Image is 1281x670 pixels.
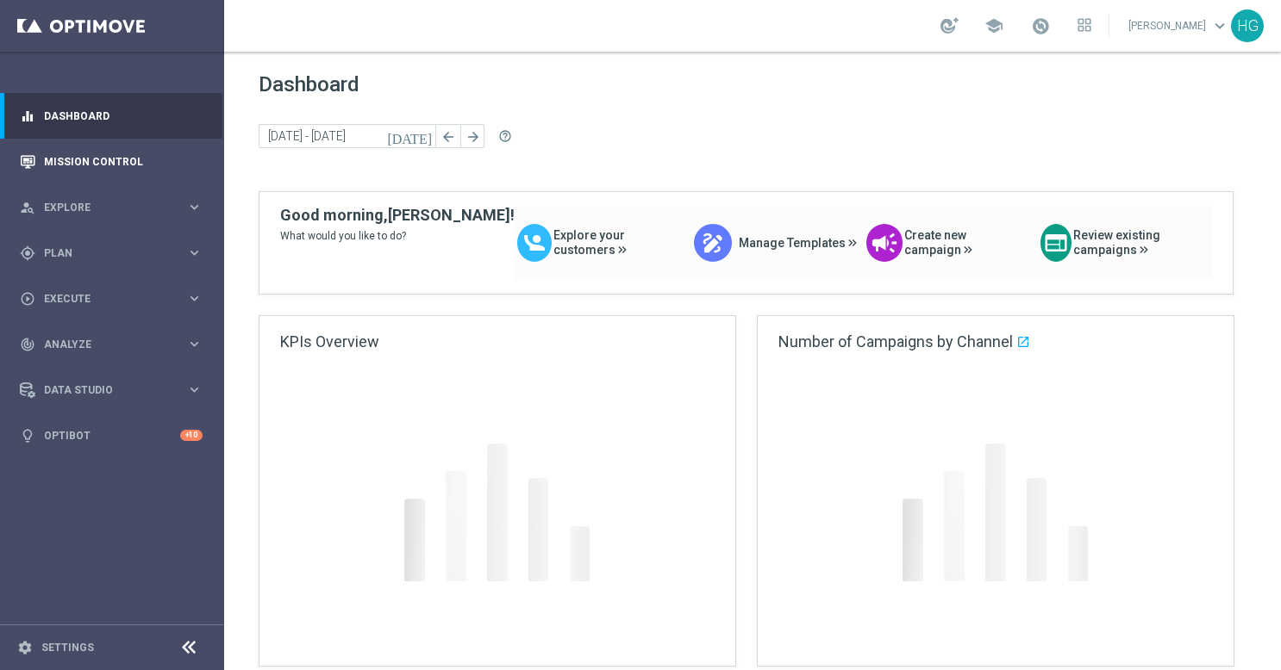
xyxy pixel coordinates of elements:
i: equalizer [20,109,35,124]
span: keyboard_arrow_down [1210,16,1229,35]
span: Data Studio [44,385,186,395]
span: Execute [44,294,186,304]
i: lightbulb [20,428,35,444]
span: Explore [44,202,186,213]
i: play_circle_outline [20,291,35,307]
i: keyboard_arrow_right [186,199,203,215]
button: gps_fixed Plan keyboard_arrow_right [19,246,203,260]
i: settings [17,640,33,655]
a: Mission Control [44,139,203,184]
div: Analyze [20,337,186,352]
i: keyboard_arrow_right [186,336,203,352]
button: equalizer Dashboard [19,109,203,123]
div: Optibot [20,413,203,458]
i: keyboard_arrow_right [186,245,203,261]
button: person_search Explore keyboard_arrow_right [19,201,203,214]
div: Execute [20,291,186,307]
div: Mission Control [20,139,203,184]
button: Data Studio keyboard_arrow_right [19,383,203,397]
span: Analyze [44,339,186,350]
span: Plan [44,248,186,258]
span: school [984,16,1003,35]
button: play_circle_outline Execute keyboard_arrow_right [19,292,203,306]
i: gps_fixed [20,245,35,261]
a: Settings [41,642,94,653]
a: Optibot [44,413,180,458]
button: track_changes Analyze keyboard_arrow_right [19,338,203,351]
div: HG [1231,9,1264,42]
div: +10 [180,430,203,441]
div: Data Studio [20,382,186,398]
i: person_search [20,200,35,215]
button: lightbulb Optibot +10 [19,429,203,443]
div: Plan [20,245,186,261]
a: Dashboard [44,93,203,139]
i: keyboard_arrow_right [186,382,203,398]
div: Dashboard [20,93,203,139]
button: Mission Control [19,155,203,169]
div: Explore [20,200,186,215]
i: track_changes [20,337,35,352]
a: [PERSON_NAME]keyboard_arrow_down [1127,13,1231,39]
i: keyboard_arrow_right [186,290,203,307]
